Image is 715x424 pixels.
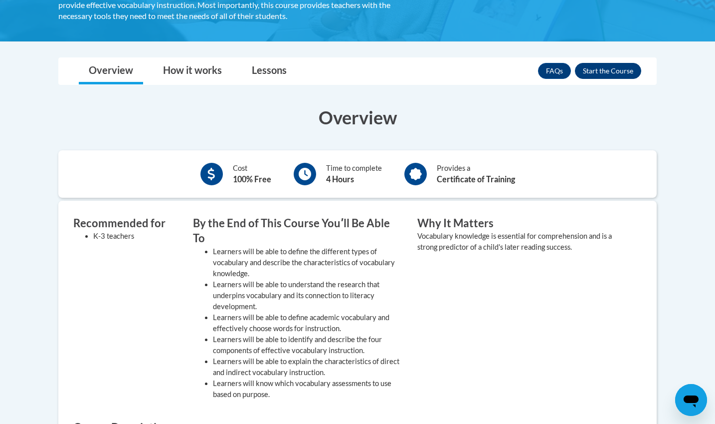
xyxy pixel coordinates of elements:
[213,378,402,400] li: Learners will know which vocabulary assessments to use based on purpose.
[437,174,515,184] b: Certificate of Training
[233,163,271,185] div: Cost
[326,163,382,185] div: Time to complete
[213,356,402,378] li: Learners will be able to explain the characteristics of direct and indirect vocabulary instruction.
[538,63,571,79] a: FAQs
[437,163,515,185] div: Provides a
[79,58,143,84] a: Overview
[153,58,232,84] a: How it works
[213,334,402,356] li: Learners will be able to identify and describe the four components of effective vocabulary instru...
[93,231,178,242] li: K-3 teachers
[233,174,271,184] b: 100% Free
[417,216,627,231] h3: Why It Matters
[675,384,707,416] iframe: Button to launch messaging window
[575,63,641,79] button: Enroll
[58,105,657,130] h3: Overview
[193,216,402,247] h3: By the End of This Course Youʹll Be Able To
[417,232,612,251] value: Vocabulary knowledge is essential for comprehension and is a strong predictor of a child's later ...
[213,312,402,334] li: Learners will be able to define academic vocabulary and effectively choose words for instruction.
[242,58,297,84] a: Lessons
[213,246,402,279] li: Learners will be able to define the different types of vocabulary and describe the characteristic...
[73,216,178,231] h3: Recommended for
[326,174,354,184] b: 4 Hours
[213,279,402,312] li: Learners will be able to understand the research that underpins vocabulary and its connection to ...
